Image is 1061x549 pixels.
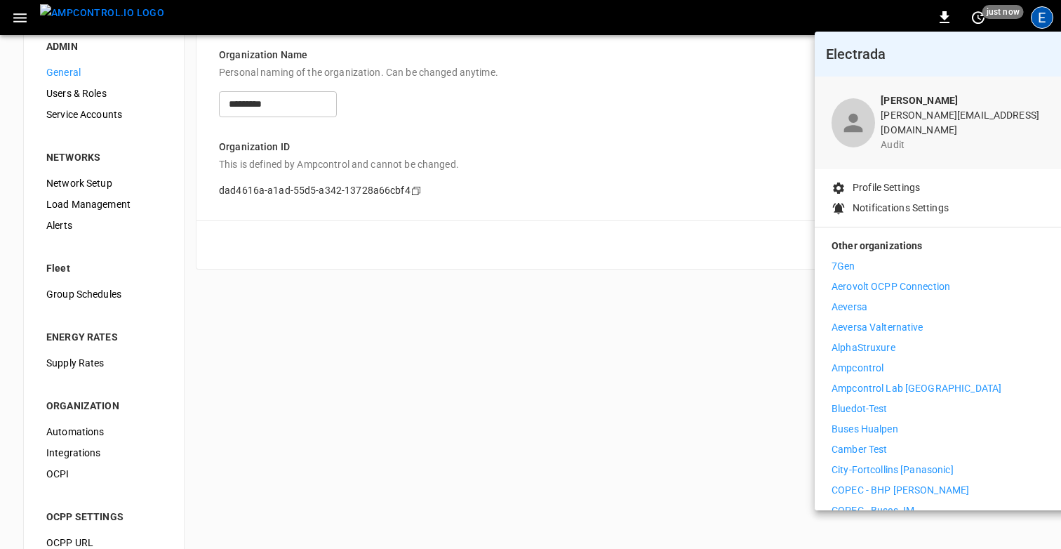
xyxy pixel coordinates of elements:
[832,402,888,416] p: Bluedot-Test
[832,463,954,477] p: City-Fortcollins [Panasonic]
[832,422,898,437] p: Buses Hualpen
[832,483,969,498] p: COPEC - BHP [PERSON_NAME]
[832,300,867,315] p: Aeversa
[853,180,920,195] p: Profile Settings
[853,201,949,216] p: Notifications Settings
[832,340,895,355] p: AlphaStruxure
[832,503,914,518] p: COPEC - Buses JM
[832,381,1001,396] p: Ampcontrol Lab [GEOGRAPHIC_DATA]
[832,98,875,147] div: profile-icon
[832,259,855,274] p: 7Gen
[832,279,950,294] p: Aerovolt OCPP Connection
[881,95,958,106] b: [PERSON_NAME]
[832,320,923,335] p: Aeversa Valternative
[832,361,883,376] p: Ampcontrol
[832,442,887,457] p: Camber Test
